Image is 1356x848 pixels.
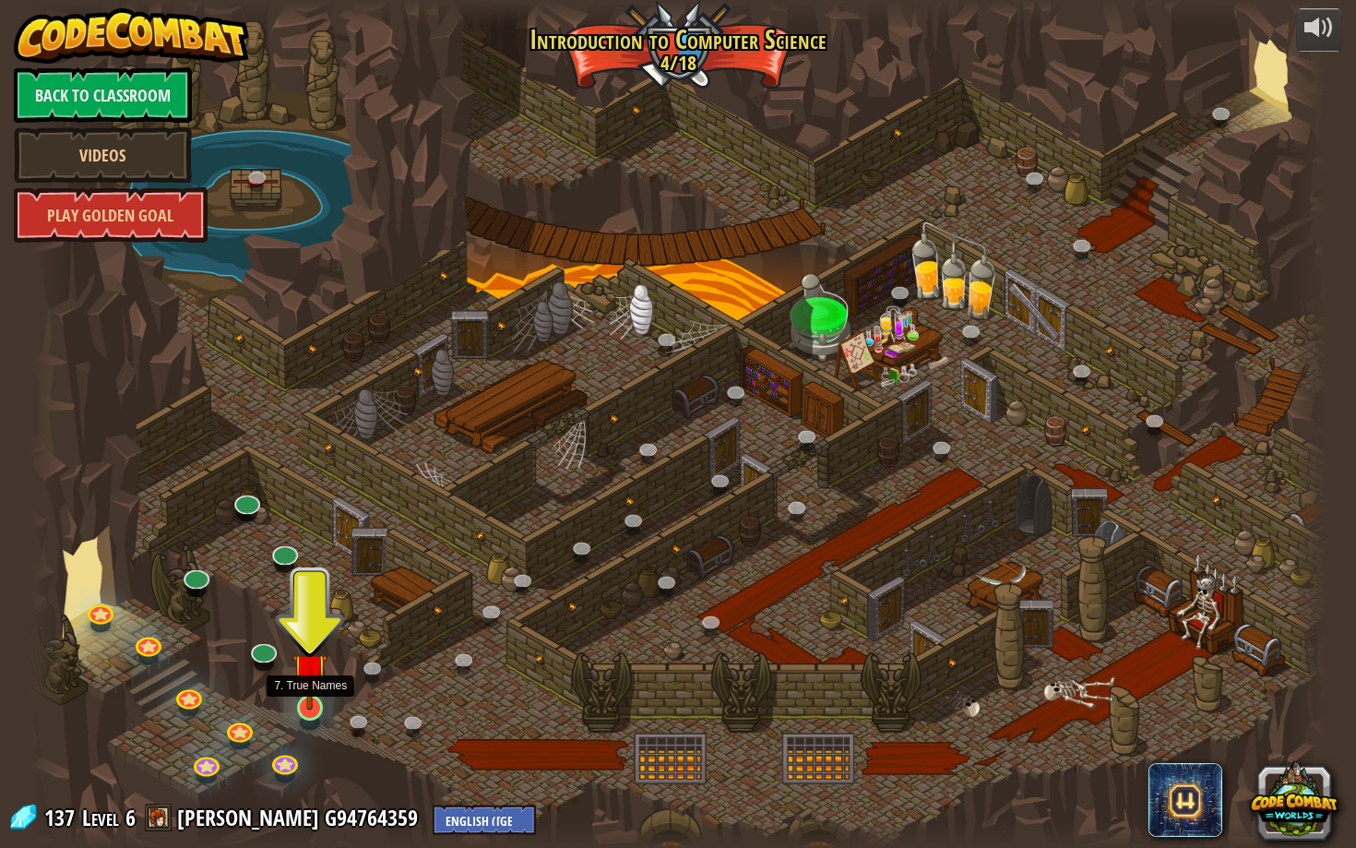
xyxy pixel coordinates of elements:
[82,803,119,833] span: Level
[14,8,250,64] img: CodeCombat - Learn how to code by playing a game
[14,187,208,243] a: Play Golden Goal
[125,803,136,832] span: 6
[14,127,192,183] a: Videos
[44,803,80,832] span: 137
[177,803,423,832] a: [PERSON_NAME] G94764359
[1296,8,1342,52] button: Adjust volume
[292,630,327,710] img: level-banner-unstarted.png
[14,67,192,123] a: Back to Classroom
